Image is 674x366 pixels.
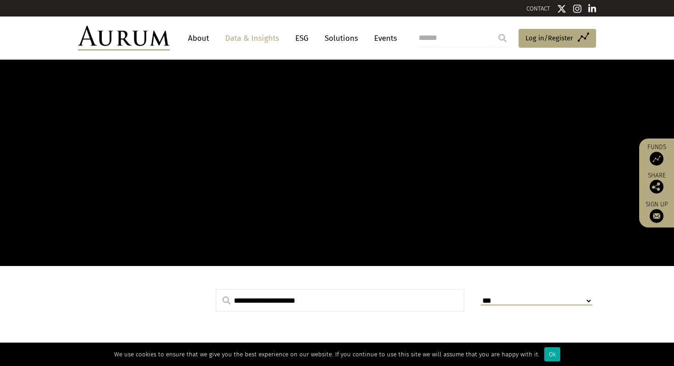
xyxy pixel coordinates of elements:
[650,180,663,194] img: Share this post
[644,200,669,223] a: Sign up
[644,172,669,194] div: Share
[526,5,550,12] a: CONTACT
[78,26,170,50] img: Aurum
[650,152,663,166] img: Access Funds
[519,29,596,48] a: Log in/Register
[573,4,581,13] img: Instagram icon
[320,30,363,47] a: Solutions
[222,296,231,305] img: search.svg
[525,33,573,44] span: Log in/Register
[650,209,663,223] img: Sign up to our newsletter
[557,4,566,13] img: Twitter icon
[493,29,512,47] input: Submit
[588,4,597,13] img: Linkedin icon
[221,30,284,47] a: Data & Insights
[644,143,669,166] a: Funds
[544,347,560,361] div: Ok
[291,30,313,47] a: ESG
[183,30,214,47] a: About
[370,30,397,47] a: Events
